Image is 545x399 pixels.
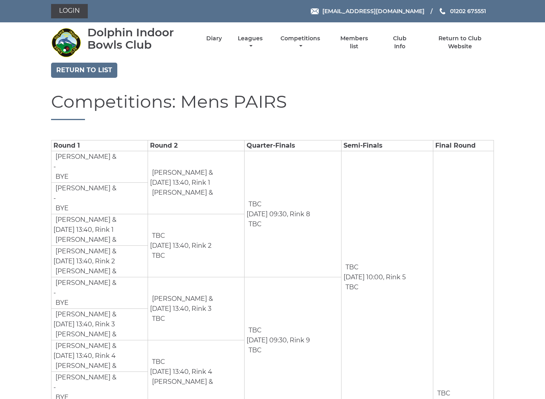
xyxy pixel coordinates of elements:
[51,92,494,120] h1: Competitions: Mens PAIRS
[51,309,148,340] td: [DATE] 13:40, Rink 3
[53,235,117,245] td: [PERSON_NAME] &
[247,345,262,356] td: TBC
[51,63,117,78] a: Return to list
[440,8,445,14] img: Phone us
[435,388,451,399] td: TBC
[53,266,117,277] td: [PERSON_NAME] &
[53,298,69,308] td: BYE
[51,28,81,57] img: Dolphin Indoor Bowls Club
[438,7,486,16] a: Phone us 01202 675551
[247,199,262,209] td: TBC
[148,277,244,340] td: [DATE] 13:40, Rink 3
[311,8,319,14] img: Email
[51,246,148,277] td: [DATE] 13:40, Rink 2
[450,8,486,15] span: 01202 675551
[150,168,213,178] td: [PERSON_NAME] &
[387,35,413,50] a: Club Info
[150,294,213,304] td: [PERSON_NAME] &
[51,4,88,18] a: Login
[150,231,166,241] td: TBC
[53,172,69,182] td: BYE
[150,314,166,324] td: TBC
[148,151,244,214] td: [DATE] 13:40, Rink 1
[87,26,192,51] div: Dolphin Indoor Bowls Club
[247,219,262,229] td: TBC
[53,372,117,383] td: [PERSON_NAME] &
[150,357,166,367] td: TBC
[53,246,117,257] td: [PERSON_NAME] &
[150,251,166,261] td: TBC
[311,7,425,16] a: Email [EMAIL_ADDRESS][DOMAIN_NAME]
[51,151,148,183] td: -
[427,35,494,50] a: Return to Club Website
[148,214,244,277] td: [DATE] 13:40, Rink 2
[206,35,222,42] a: Diary
[336,35,373,50] a: Members list
[53,183,117,194] td: [PERSON_NAME] &
[150,188,213,198] td: [PERSON_NAME] &
[244,140,341,151] td: Quarter-Finals
[53,361,117,371] td: [PERSON_NAME] &
[236,35,265,50] a: Leagues
[344,282,359,292] td: TBC
[53,203,69,213] td: BYE
[51,183,148,214] td: -
[322,8,425,15] span: [EMAIL_ADDRESS][DOMAIN_NAME]
[148,140,244,151] td: Round 2
[53,341,117,351] td: [PERSON_NAME] &
[53,309,117,320] td: [PERSON_NAME] &
[51,277,148,309] td: -
[53,152,117,162] td: [PERSON_NAME] &
[53,329,117,340] td: [PERSON_NAME] &
[53,278,117,288] td: [PERSON_NAME] &
[278,35,322,50] a: Competitions
[51,140,148,151] td: Round 1
[247,325,262,336] td: TBC
[53,215,117,225] td: [PERSON_NAME] &
[150,377,213,387] td: [PERSON_NAME] &
[433,140,494,151] td: Final Round
[244,151,341,277] td: [DATE] 09:30, Rink 8
[51,214,148,246] td: [DATE] 13:40, Rink 1
[344,262,359,273] td: TBC
[341,140,433,151] td: Semi-Finals
[51,340,148,372] td: [DATE] 13:40, Rink 4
